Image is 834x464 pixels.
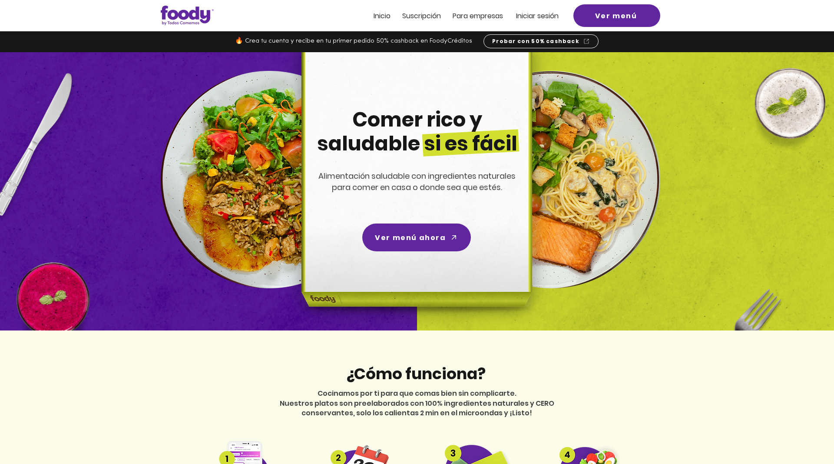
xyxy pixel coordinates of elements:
[277,52,553,330] img: headline-center-compress.png
[362,224,471,251] a: Ver menú ahora
[483,34,599,48] a: Probar con 50% cashback
[374,11,391,21] span: Inicio
[374,12,391,20] a: Inicio
[573,4,660,27] a: Ver menú
[784,414,825,455] iframe: Messagebird Livechat Widget
[492,37,579,45] span: Probar con 50% cashback
[318,170,516,193] span: Alimentación saludable con ingredientes naturales para comer en casa o donde sea que estés.
[375,232,446,243] span: Ver menú ahora
[318,388,516,398] span: Cocinamos por ti para que comas bien sin complicarte.
[516,12,559,20] a: Iniciar sesión
[161,6,214,25] img: Logo_Foody V2.0.0 (3).png
[453,12,503,20] a: Para empresas
[280,398,554,418] span: Nuestros platos son preelaborados con 100% ingredientes naturales y CERO conservantes, solo los c...
[516,11,559,21] span: Iniciar sesión
[402,11,441,21] span: Suscripción
[402,12,441,20] a: Suscripción
[453,11,461,21] span: Pa
[235,38,472,44] span: 🔥 Crea tu cuenta y recibe en tu primer pedido 50% cashback en FoodyCréditos
[161,71,378,288] img: left-dish-compress.png
[346,363,486,385] span: ¿Cómo funciona?
[595,10,637,21] span: Ver menú
[317,106,517,157] span: Comer rico y saludable si es fácil
[461,11,503,21] span: ra empresas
